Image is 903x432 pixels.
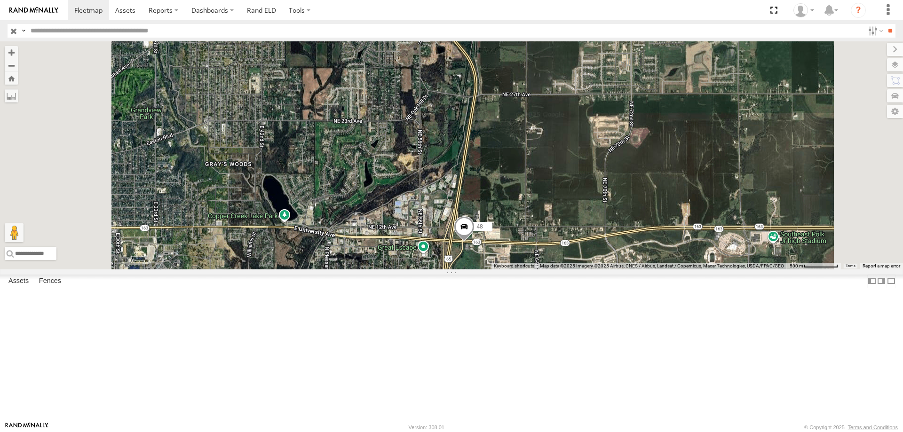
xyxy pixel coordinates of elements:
[5,89,18,102] label: Measure
[476,223,483,230] span: 48
[851,3,866,18] i: ?
[5,72,18,85] button: Zoom Home
[20,24,27,38] label: Search Query
[790,263,803,268] span: 500 m
[494,263,534,269] button: Keyboard shortcuts
[787,263,841,269] button: Map Scale: 500 m per 70 pixels
[4,275,33,288] label: Assets
[848,424,898,430] a: Terms and Conditions
[804,424,898,430] div: © Copyright 2025 -
[877,275,886,288] label: Dock Summary Table to the Right
[5,423,48,432] a: Visit our Website
[34,275,66,288] label: Fences
[5,223,24,242] button: Drag Pegman onto the map to open Street View
[409,424,444,430] div: Version: 308.01
[887,275,896,288] label: Hide Summary Table
[9,7,58,14] img: rand-logo.svg
[540,263,784,268] span: Map data ©2025 Imagery ©2025 Airbus, CNES / Airbus, Landsat / Copernicus, Maxar Technologies, USD...
[846,264,855,268] a: Terms (opens in new tab)
[863,263,900,268] a: Report a map error
[864,24,885,38] label: Search Filter Options
[790,3,817,17] div: Chase Tanke
[867,275,877,288] label: Dock Summary Table to the Left
[5,59,18,72] button: Zoom out
[887,105,903,118] label: Map Settings
[5,46,18,59] button: Zoom in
